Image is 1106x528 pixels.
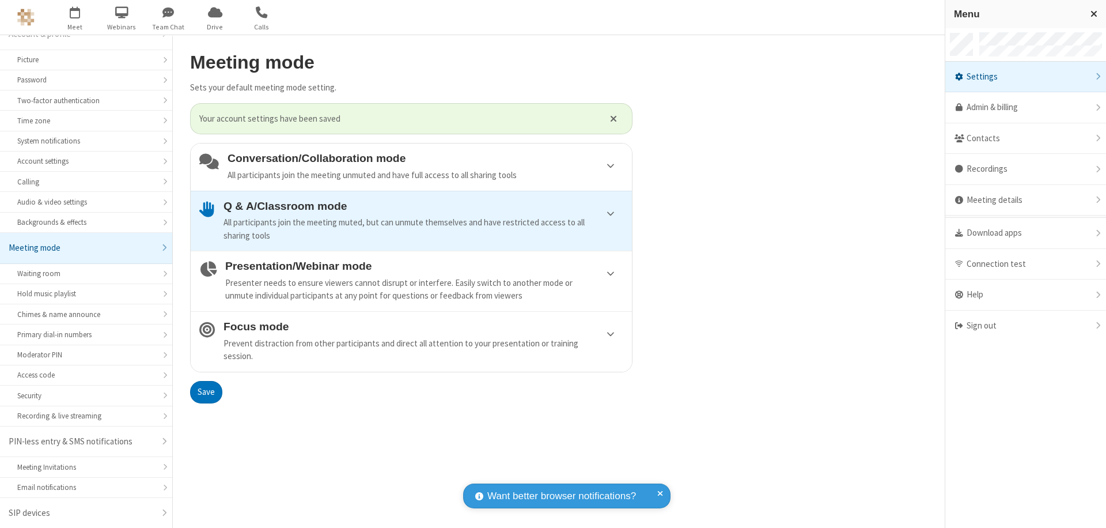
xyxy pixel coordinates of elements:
button: Save [190,381,222,404]
div: All participants join the meeting muted, but can unmute themselves and have restricted access to ... [224,216,623,242]
h4: Focus mode [224,320,623,333]
div: Moderator PIN [17,349,155,360]
div: Security [17,390,155,401]
div: Calling [17,176,155,187]
span: Calls [240,22,283,32]
div: Presenter needs to ensure viewers cannot disrupt or interfere. Easily switch to another mode or u... [225,277,623,303]
div: Password [17,74,155,85]
p: Sets your default meeting mode setting. [190,81,632,95]
div: Two-factor authentication [17,95,155,106]
div: Meeting mode [9,242,155,255]
div: Help [945,280,1106,311]
img: QA Selenium DO NOT DELETE OR CHANGE [17,9,35,26]
div: Waiting room [17,268,155,279]
div: Backgrounds & effects [17,217,155,228]
div: Meeting details [945,185,1106,216]
h3: Menu [954,9,1080,20]
h4: Presentation/Webinar mode [225,260,623,272]
div: Hold music playlist [17,288,155,299]
h4: Q & A/Classroom mode [224,200,623,212]
div: Primary dial-in numbers [17,329,155,340]
div: Settings [945,62,1106,93]
span: Meet [54,22,97,32]
span: Want better browser notifications? [487,489,636,504]
h4: Conversation/Collaboration mode [228,152,623,164]
div: PIN-less entry & SMS notifications [9,435,155,448]
div: Prevent distraction from other participants and direct all attention to your presentation or trai... [224,337,623,363]
span: Your account settings have been saved [199,112,596,126]
div: Picture [17,54,155,65]
div: Sign out [945,311,1106,341]
span: Webinars [100,22,143,32]
div: Contacts [945,123,1106,154]
div: Recording & live streaming [17,410,155,421]
div: Access code [17,369,155,380]
button: Close alert [604,110,623,127]
div: All participants join the meeting unmuted and have full access to all sharing tools [228,169,623,182]
div: Audio & video settings [17,197,155,208]
div: SIP devices [9,507,155,520]
div: System notifications [17,135,155,146]
a: Admin & billing [945,92,1106,123]
h2: Meeting mode [190,52,632,73]
div: Time zone [17,115,155,126]
div: Email notifications [17,482,155,493]
div: Recordings [945,154,1106,185]
div: Connection test [945,249,1106,280]
span: Team Chat [147,22,190,32]
span: Drive [194,22,237,32]
div: Chimes & name announce [17,309,155,320]
div: Meeting Invitations [17,462,155,473]
div: Download apps [945,218,1106,249]
div: Account settings [17,156,155,167]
